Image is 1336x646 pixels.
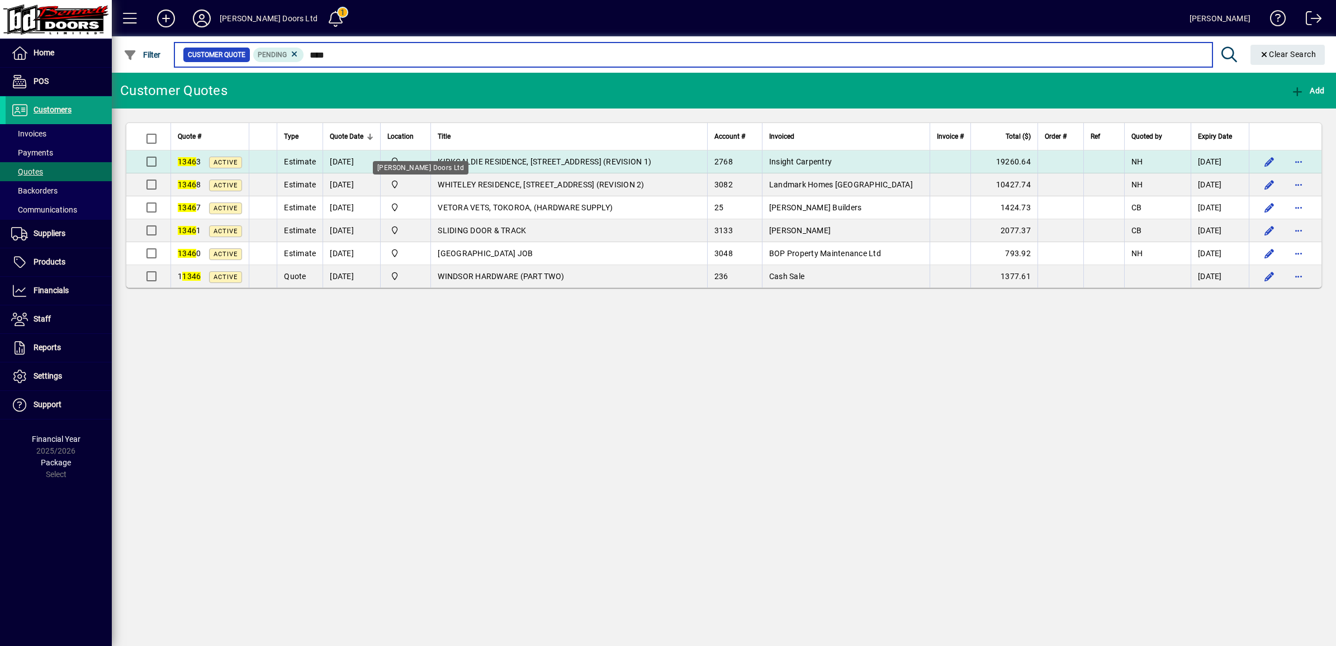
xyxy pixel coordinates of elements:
span: Active [214,159,238,166]
span: Cash Sale [769,272,804,281]
a: Payments [6,143,112,162]
span: 3133 [714,226,733,235]
span: 7 [178,203,201,212]
a: Communications [6,200,112,219]
td: [DATE] [323,242,380,265]
td: [DATE] [1191,150,1249,173]
a: Staff [6,305,112,333]
span: Bennett Doors Ltd [387,155,424,168]
td: [DATE] [323,150,380,173]
span: Add [1291,86,1324,95]
span: Backorders [11,186,58,195]
div: Account # [714,130,755,143]
td: [DATE] [323,219,380,242]
td: [DATE] [1191,219,1249,242]
span: Active [214,228,238,235]
a: Logout [1297,2,1322,39]
em: 1346 [178,226,196,235]
button: Add [148,8,184,29]
em: 1346 [178,249,196,258]
td: 2077.37 [970,219,1037,242]
td: [DATE] [1191,173,1249,196]
span: Insight Carpentry [769,157,832,166]
span: Filter [124,50,161,59]
span: 3048 [714,249,733,258]
button: More options [1290,176,1307,194]
span: Quoted by [1131,130,1162,143]
a: Backorders [6,181,112,200]
span: 2768 [714,157,733,166]
mat-chip: Pending Status: Pending [253,48,304,62]
span: Location [387,130,414,143]
a: Home [6,39,112,67]
button: More options [1290,153,1307,171]
span: WINDSOR HARDWARE (PART TWO) [438,272,564,281]
span: SLIDING DOOR & TRACK [438,226,526,235]
td: [DATE] [323,196,380,219]
button: Profile [184,8,220,29]
div: [PERSON_NAME] Doors Ltd [220,10,318,27]
div: Location [387,130,424,143]
span: NH [1131,157,1143,166]
span: Financials [34,286,69,295]
div: [PERSON_NAME] Doors Ltd [373,161,468,175]
em: 1346 [178,203,196,212]
button: Edit [1261,199,1278,216]
span: Financial Year [32,435,80,444]
span: Type [284,130,299,143]
span: Bennett Doors Ltd [387,270,424,282]
span: Estimate [284,226,316,235]
td: [DATE] [323,173,380,196]
button: Filter [121,45,164,65]
div: Quote # [178,130,242,143]
span: Active [214,274,238,281]
span: Title [438,130,451,143]
td: 1377.61 [970,265,1037,287]
span: NH [1131,180,1143,189]
span: Payments [11,148,53,157]
span: Suppliers [34,229,65,238]
span: 1 [178,272,201,281]
td: [DATE] [1191,242,1249,265]
div: Customer Quotes [120,82,228,100]
a: Reports [6,334,112,362]
button: Edit [1261,244,1278,262]
span: NH [1131,249,1143,258]
a: Invoices [6,124,112,143]
a: Settings [6,362,112,390]
a: Financials [6,277,112,305]
span: Quotes [11,167,43,176]
span: Bennett Doors Ltd [387,201,424,214]
span: Support [34,400,61,409]
button: Add [1288,81,1327,101]
span: Settings [34,371,62,380]
span: Quote [284,272,306,281]
div: [PERSON_NAME] [1190,10,1250,27]
span: 236 [714,272,728,281]
span: Estimate [284,180,316,189]
span: Quote # [178,130,201,143]
span: [GEOGRAPHIC_DATA] JOB [438,249,533,258]
a: Knowledge Base [1262,2,1286,39]
div: Order # [1045,130,1077,143]
button: Edit [1261,153,1278,171]
div: Quoted by [1131,130,1184,143]
a: Suppliers [6,220,112,248]
div: Ref [1091,130,1117,143]
span: Invoice # [937,130,964,143]
span: Clear Search [1259,50,1316,59]
span: 0 [178,249,201,258]
td: 10427.74 [970,173,1037,196]
span: Pending [258,51,287,59]
span: POS [34,77,49,86]
span: WHITELEY RESIDENCE, [STREET_ADDRESS] (REVISION 2) [438,180,644,189]
span: Active [214,251,238,258]
span: [PERSON_NAME] [769,226,831,235]
span: CB [1131,203,1142,212]
span: Communications [11,205,77,214]
span: Invoices [11,129,46,138]
span: Reports [34,343,61,352]
span: Expiry Date [1198,130,1232,143]
span: Active [214,182,238,189]
span: Order # [1045,130,1067,143]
